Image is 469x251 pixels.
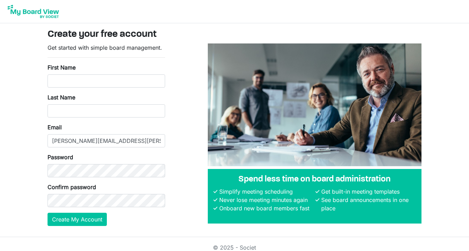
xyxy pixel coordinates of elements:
li: Simplify meeting scheduling [218,187,314,196]
label: Email [48,123,62,131]
li: See board announcements in one place [319,196,416,212]
li: Never lose meeting minutes again [218,196,314,204]
img: My Board View Logo [6,3,61,20]
li: Get built-in meeting templates [319,187,416,196]
img: A photograph of board members sitting at a table [208,43,421,166]
label: First Name [48,63,76,72]
h4: Spend less time on board administration [213,175,416,185]
label: Confirm password [48,183,96,191]
span: Get started with simple board management. [48,44,162,51]
a: © 2025 - Societ [213,244,256,251]
li: Onboard new board members fast [218,204,314,212]
label: Last Name [48,93,75,102]
h3: Create your free account [48,29,421,41]
label: Password [48,153,73,161]
button: Create My Account [48,213,107,226]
